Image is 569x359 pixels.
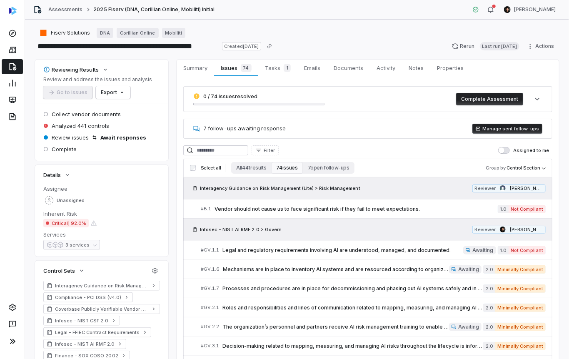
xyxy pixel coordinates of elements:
[222,42,261,50] span: Created [DATE]
[201,337,546,355] a: #GV.3.1Decision-making related to mapping, measuring, and managing AI risks throughout the lifecy...
[498,205,509,213] span: 1.0
[475,227,496,233] span: Reviewer
[495,265,546,274] span: Minimally Compliant
[43,76,152,83] p: Review and address the issues and analysis
[201,260,546,279] a: #GV.1.6Mechanisms are in place to inventory AI systems and are resourced according to organizatio...
[495,304,546,312] span: Minimally Compliant
[41,263,87,278] button: Control Sets
[373,62,399,73] span: Activity
[231,162,271,174] button: All 441 results
[41,62,111,77] button: Reviewing Results
[55,306,148,312] span: Coverbase Publicly Verifiable Vendor Controls
[43,219,89,227] span: Critical | 92.0%
[52,134,89,141] span: Review issues
[55,341,115,347] span: Infosec - NIST AI RMF 2.0
[201,266,220,272] span: # GV.1.6
[162,28,185,38] a: Mobiliti
[96,86,130,99] button: Export
[495,284,546,293] span: Minimally Compliant
[264,147,275,154] span: Filter
[43,231,160,238] dt: Services
[41,167,73,182] button: Details
[241,64,252,72] span: 74
[97,28,113,38] a: DNA
[201,285,219,292] span: # GV.1.7
[458,324,479,330] span: Awaiting
[215,206,498,212] span: Vendor should not cause us to face significant risk if they fail to meet expectations.
[55,352,118,359] span: Finance - SOX COSO 2002
[303,162,354,174] button: 7 open follow-ups
[55,294,121,301] span: Compliance - PCI DSS (v4.0)
[475,185,496,192] span: Reviewer
[200,226,282,233] span: Infosec - NIST AI RMF 2.0 > Govern
[43,316,120,326] a: Infosec - NIST CSF 2.0
[472,247,493,254] span: Awaiting
[55,317,108,324] span: Infosec - NIST CSF 2.0
[495,323,546,331] span: Minimally Compliant
[43,267,75,274] span: Control Sets
[498,147,549,154] label: Assigned to me
[43,185,160,192] dt: Assignee
[284,64,291,72] span: 1
[201,165,221,171] span: Select all
[201,247,219,253] span: # GV.1.1
[483,284,495,293] span: 2.0
[43,171,61,179] span: Details
[500,185,506,191] img: Darwin Alvarez avatar
[495,342,546,350] span: Minimally Compliant
[262,62,294,74] span: Tasks
[51,30,90,36] span: Fiserv Solutions
[510,185,543,192] span: [PERSON_NAME]
[483,323,495,331] span: 2.0
[201,304,219,311] span: # GV.2.1
[201,298,546,317] a: #GV.2.1Roles and responsibilities and lines of communication related to mapping, measuring, and m...
[57,197,85,204] span: Unassigned
[509,246,546,254] span: Not Compliant
[43,292,133,302] a: Compliance - PCI DSS (v4.0)
[262,39,277,54] button: Copy link
[117,28,158,38] a: Corillian Online
[222,324,449,330] span: The organization’s personnel and partners receive AI risk management training to enable them to p...
[223,266,449,273] span: Mechanisms are in place to inventory AI systems and are resourced according to organizational ris...
[201,343,219,349] span: # GV.3.1
[458,266,479,273] span: Awaiting
[203,93,257,100] span: 0 / 74 issues resolved
[434,62,467,73] span: Properties
[203,125,286,132] span: 7 follow-ups awaiting response
[272,162,303,174] button: 74 issues
[252,145,279,155] button: Filter
[52,122,109,130] span: Analyzed 441 controls
[222,304,483,311] span: Roles and responsibilities and lines of communication related to mapping, measuring, and managing...
[93,6,215,13] span: 2025 Fiserv (DNA, Corillian Online, Mobiliti) Initial
[52,110,121,118] span: Collect vendor documents
[100,134,146,141] span: Await responses
[483,342,495,350] span: 2.0
[509,205,546,213] span: Not Compliant
[222,247,463,254] span: Legal and regulatory requirements involving AI are understood, managed, and documented.
[37,25,92,40] button: https://fiserv.com/en.html/Fiserv Solutions
[43,327,151,337] a: Legal - FFIEC Contract Requirements
[55,329,140,336] span: Legal - FFIEC Contract Requirements
[405,62,427,73] span: Notes
[456,93,523,105] button: Complete Assessment
[483,265,495,274] span: 2.0
[480,42,519,50] span: Last run [DATE]
[201,324,219,330] span: # GV.2.2
[52,145,77,153] span: Complete
[330,62,367,73] span: Documents
[48,6,82,13] a: Assessments
[180,62,211,73] span: Summary
[510,227,543,233] span: [PERSON_NAME]
[55,282,148,289] span: Interagency Guidance on Risk Management (Lite)
[201,199,546,218] a: #B.1Vendor should not cause us to face significant risk if they fail to meet expectations.1.0Not ...
[201,241,546,259] a: #GV.1.1Legal and regulatory requirements involving AI are understood, managed, and documented.Awa...
[201,279,546,298] a: #GV.1.7Processes and procedures are in place for decommissioning and phasing out AI systems safel...
[201,317,546,336] a: #GV.2.2The organization’s personnel and partners receive AI risk management training to enable th...
[504,6,511,13] img: Clarence Chio avatar
[190,165,196,171] input: Select all
[222,343,483,349] span: Decision-making related to mapping, measuring, and managing AI risks throughout the lifecycle is ...
[301,62,324,73] span: Emails
[499,3,561,16] button: Clarence Chio avatar[PERSON_NAME]
[447,40,524,52] button: RerunLast run[DATE]
[500,227,506,232] img: Clarence Chio avatar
